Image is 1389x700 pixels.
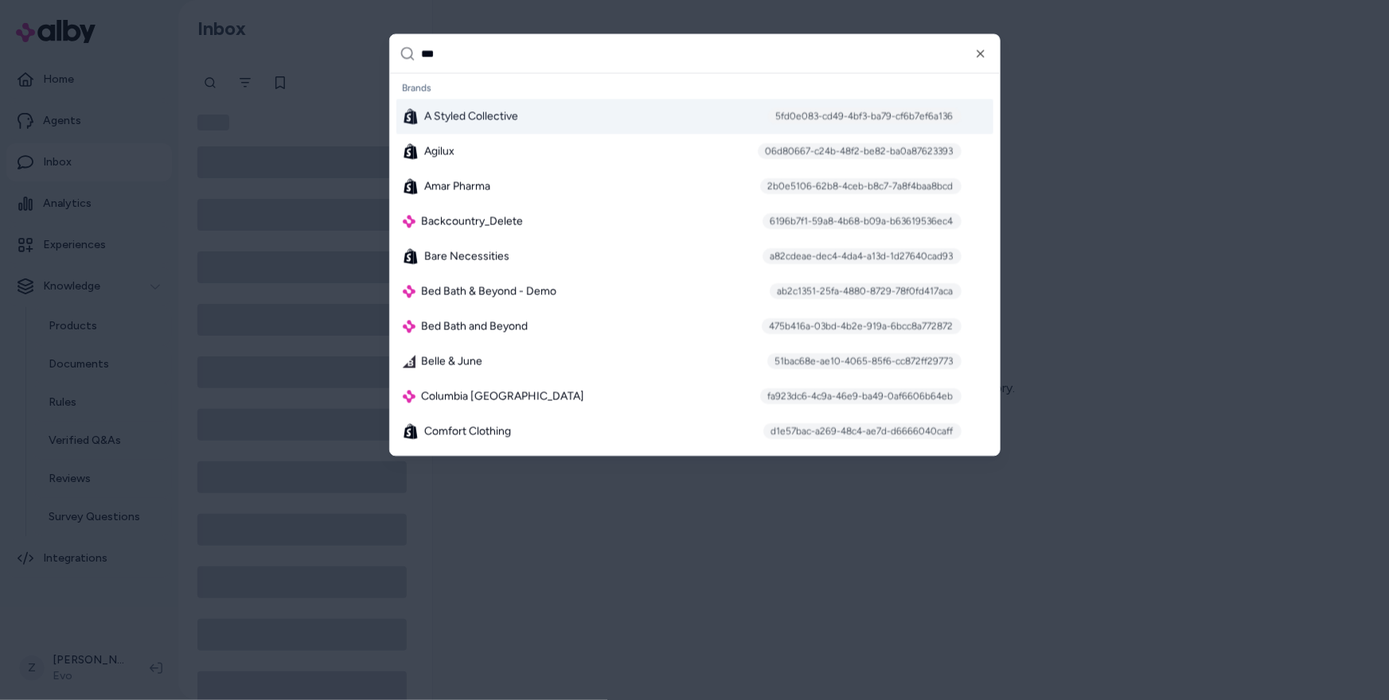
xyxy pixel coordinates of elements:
span: Amar Pharma [425,179,491,195]
div: d1e57bac-a269-48c4-ae7d-d6666040caff [763,424,962,440]
div: Brands [396,77,993,99]
span: Bed Bath and Beyond [422,319,529,335]
div: fa923dc6-4c9a-46e9-ba49-0af6606b64eb [760,389,962,405]
img: alby Logo [403,216,416,228]
div: 06d80667-c24b-48f2-be82-ba0a87623393 [758,144,962,160]
span: Agilux [425,144,455,160]
span: Bed Bath & Beyond - Demo [422,284,557,300]
img: alby Logo [403,321,416,333]
div: 6196b7f1-59a8-4b68-b09a-b63619536ec4 [763,214,962,230]
div: 2b0e5106-62b8-4ceb-b8c7-7a8f4baa8bcd [760,179,962,195]
span: Columbia [GEOGRAPHIC_DATA] [422,389,585,405]
span: A Styled Collective [425,109,519,125]
div: 475b416a-03bd-4b2e-919a-6bcc8a772872 [762,319,962,335]
img: alby Logo [403,391,416,403]
span: Comfort Clothing [425,424,512,440]
span: Bare Necessities [425,249,510,265]
div: ab2c1351-25fa-4880-8729-78f0fd417aca [770,284,962,300]
img: alby Logo [403,286,416,298]
div: a82cdeae-dec4-4da4-a13d-1d27640cad93 [763,249,962,265]
div: 51bac68e-ae10-4065-85f6-cc872ff29773 [767,354,962,370]
span: Belle & June [422,354,483,370]
div: 5fd0e083-cd49-4bf3-ba79-cf6b7ef6a136 [768,109,962,125]
span: Backcountry_Delete [422,214,524,230]
img: bigcommerce-icon [403,356,416,368]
